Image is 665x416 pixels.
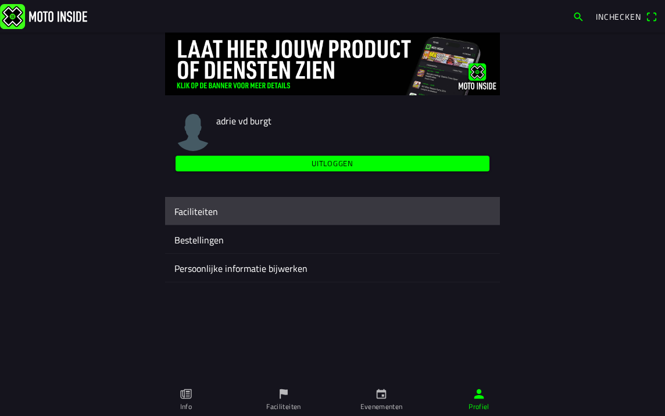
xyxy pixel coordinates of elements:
[360,401,403,412] ion-label: Evenementen
[277,388,290,400] ion-icon: flag
[469,401,489,412] ion-label: Profiel
[216,114,271,128] span: adrie vd burgt
[266,401,301,412] ion-label: Faciliteiten
[176,156,489,171] ion-button: Uitloggen
[590,6,663,26] a: Incheckenqr scanner
[375,388,388,400] ion-icon: calendar
[596,10,641,23] span: Inchecken
[473,388,485,400] ion-icon: person
[174,205,491,218] ion-label: Faciliteiten
[174,261,491,275] ion-label: Persoonlijke informatie bijwerken
[174,233,491,247] ion-label: Bestellingen
[180,401,192,412] ion-label: Info
[180,388,192,400] ion-icon: paper
[174,114,212,151] img: moto-inside-avatar.png
[567,6,590,26] a: search
[165,33,500,95] img: 4Lg0uCZZgYSq9MW2zyHRs12dBiEH1AZVHKMOLPl0.jpg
